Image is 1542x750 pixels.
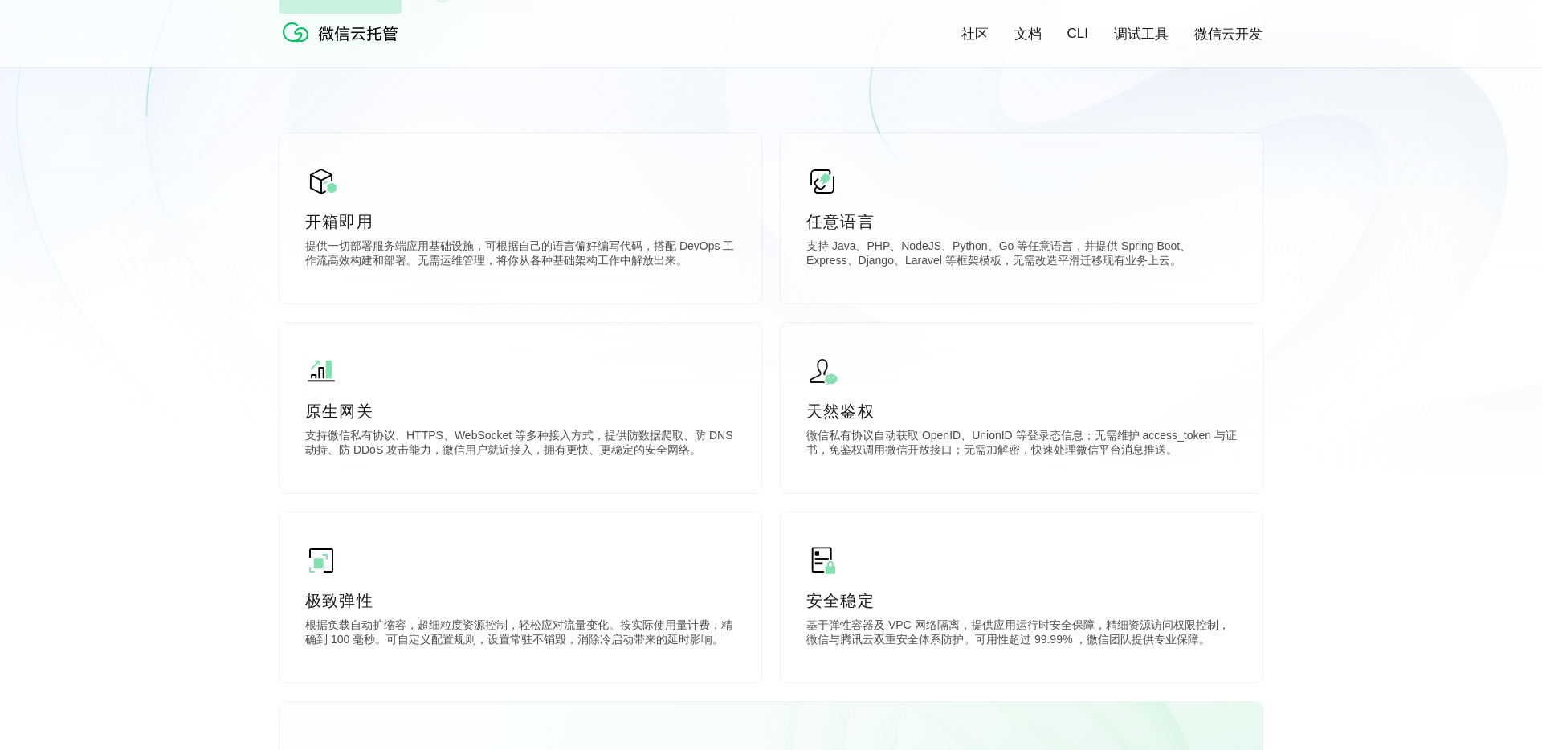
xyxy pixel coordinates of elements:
a: 调试工具 [1114,25,1169,43]
img: 微信云托管 [279,16,408,48]
a: 微信云开发 [1194,25,1263,43]
p: 天然鉴权 [806,400,1237,422]
p: 基于弹性容器及 VPC 网络隔离，提供应用运行时安全保障，精细资源访问权限控制，微信与腾讯云双重安全体系防护。可用性超过 99.99% ，微信团队提供专业保障。 [806,618,1237,650]
a: 社区 [961,25,989,43]
p: 开箱即用 [305,210,736,233]
a: CLI [1067,26,1088,42]
p: 极致弹性 [305,589,736,612]
p: 原生网关 [305,400,736,422]
p: 提供一切部署服务端应用基础设施，可根据自己的语言偏好编写代码，搭配 DevOps 工作流高效构建和部署。无需运维管理，将你从各种基础架构工作中解放出来。 [305,239,736,271]
a: 微信云托管 [279,37,408,51]
p: 支持 Java、PHP、NodeJS、Python、Go 等任意语言，并提供 Spring Boot、Express、Django、Laravel 等框架模板，无需改造平滑迁移现有业务上云。 [806,239,1237,271]
a: 文档 [1014,25,1042,43]
p: 任意语言 [806,210,1237,233]
p: 微信私有协议自动获取 OpenID、UnionID 等登录态信息；无需维护 access_token 与证书，免鉴权调用微信开放接口；无需加解密，快速处理微信平台消息推送。 [806,429,1237,461]
p: 安全稳定 [806,589,1237,612]
p: 根据负载自动扩缩容，超细粒度资源控制，轻松应对流量变化。按实际使用量计费，精确到 100 毫秒。可自定义配置规则，设置常驻不销毁，消除冷启动带来的延时影响。 [305,618,736,650]
p: 支持微信私有协议、HTTPS、WebSocket 等多种接入方式，提供防数据爬取、防 DNS 劫持、防 DDoS 攻击能力，微信用户就近接入，拥有更快、更稳定的安全网络。 [305,429,736,461]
